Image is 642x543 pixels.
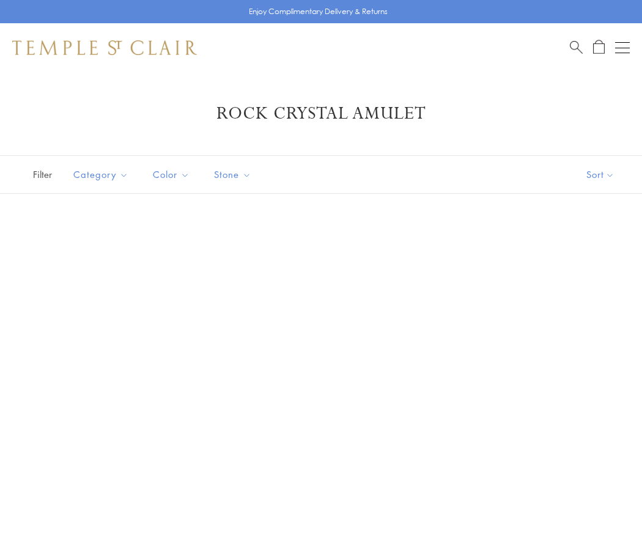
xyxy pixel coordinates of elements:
[67,167,138,182] span: Category
[147,167,199,182] span: Color
[205,161,260,188] button: Stone
[249,6,388,18] p: Enjoy Complimentary Delivery & Returns
[31,103,611,125] h1: Rock Crystal Amulet
[615,40,630,55] button: Open navigation
[144,161,199,188] button: Color
[559,156,642,193] button: Show sort by
[208,167,260,182] span: Stone
[12,40,197,55] img: Temple St. Clair
[593,40,605,55] a: Open Shopping Bag
[570,40,583,55] a: Search
[64,161,138,188] button: Category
